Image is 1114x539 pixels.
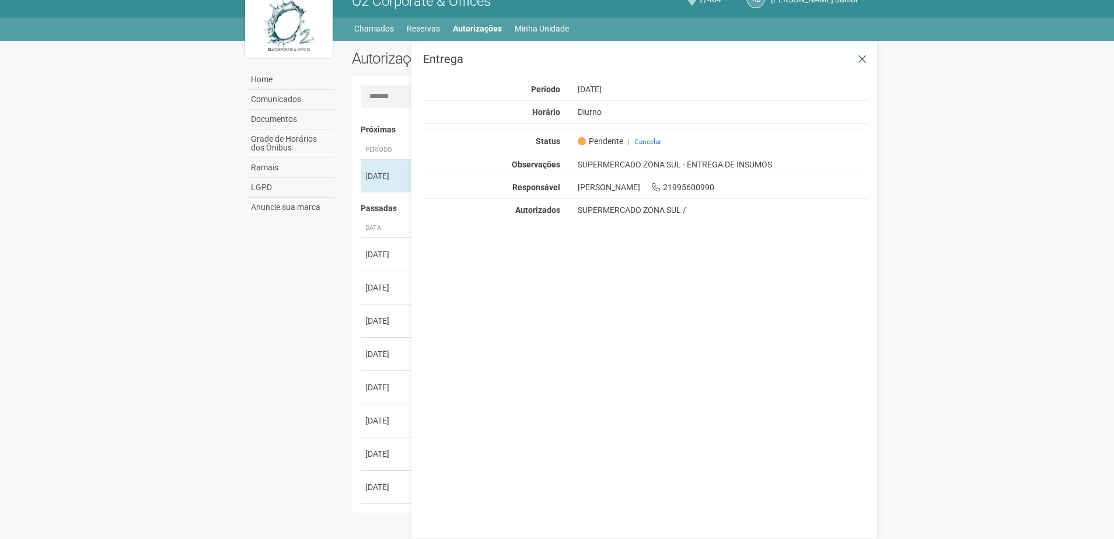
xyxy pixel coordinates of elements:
[361,125,861,134] h4: Próximas
[248,198,334,217] a: Anuncie sua marca
[361,204,861,213] h4: Passadas
[365,282,408,293] div: [DATE]
[248,178,334,198] a: LGPD
[361,141,413,160] th: Período
[569,159,878,170] div: SUPERMERCADO ZONA SUL - ENTREGA DE INSUMOS
[365,249,408,260] div: [DATE]
[512,183,560,192] strong: Responsável
[365,315,408,327] div: [DATE]
[531,85,560,94] strong: Período
[453,20,502,37] a: Autorizações
[248,110,334,129] a: Documentos
[628,138,630,146] span: |
[361,219,413,238] th: Data
[365,170,408,182] div: [DATE]
[532,107,560,117] strong: Horário
[634,138,661,146] a: Cancelar
[512,160,560,169] strong: Observações
[515,205,560,215] strong: Autorizados
[248,129,334,158] a: Grade de Horários dos Ônibus
[578,205,869,215] div: SUPERMERCADO ZONA SUL /
[365,481,408,493] div: [DATE]
[407,20,440,37] a: Reservas
[569,182,878,192] div: [PERSON_NAME] 21995600990
[569,107,878,117] div: Diurno
[569,84,878,94] div: [DATE]
[423,53,868,65] h3: Entrega
[248,90,334,110] a: Comunicados
[354,20,394,37] a: Chamados
[365,348,408,360] div: [DATE]
[536,136,560,146] strong: Status
[365,448,408,460] div: [DATE]
[578,136,623,146] span: Pendente
[248,158,334,178] a: Ramais
[515,20,569,37] a: Minha Unidade
[365,381,408,393] div: [DATE]
[248,70,334,90] a: Home
[365,415,408,426] div: [DATE]
[352,50,602,67] h2: Autorizações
